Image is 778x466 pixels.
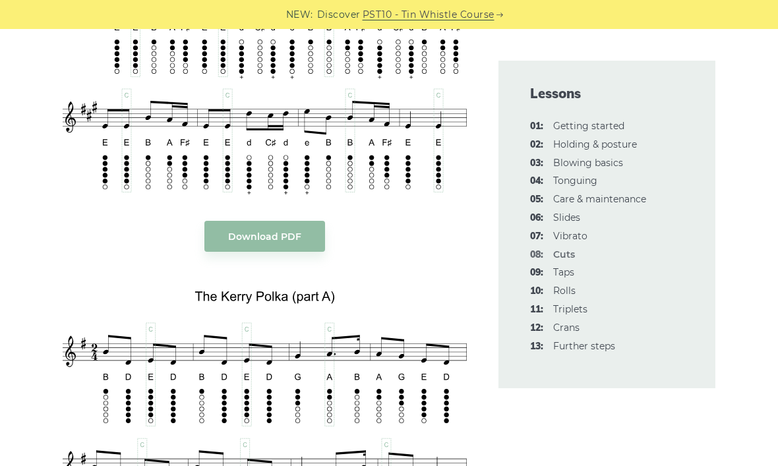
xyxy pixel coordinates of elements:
[553,230,587,242] a: 07:Vibrato
[553,212,580,223] a: 06:Slides
[553,157,623,169] a: 03:Blowing basics
[553,248,575,260] strong: Cuts
[204,221,325,252] a: Download PDF
[553,303,587,315] a: 11:Triplets
[553,340,615,352] a: 13:Further steps
[530,247,543,263] span: 08:
[553,322,580,334] a: 12:Crans
[553,193,646,205] a: 05:Care & maintenance
[530,192,543,208] span: 05:
[363,7,494,22] a: PST10 - Tin Whistle Course
[530,210,543,226] span: 06:
[530,265,543,281] span: 09:
[553,285,576,297] a: 10:Rolls
[530,119,543,134] span: 01:
[530,84,684,103] span: Lessons
[317,7,361,22] span: Discover
[553,138,637,150] a: 02:Holding & posture
[530,156,543,171] span: 03:
[530,137,543,153] span: 02:
[286,7,313,22] span: NEW:
[553,120,624,132] a: 01:Getting started
[553,175,597,187] a: 04:Tonguing
[530,302,543,318] span: 11:
[530,320,543,336] span: 12:
[530,283,543,299] span: 10:
[530,339,543,355] span: 13:
[553,266,574,278] a: 09:Taps
[530,229,543,245] span: 07:
[530,173,543,189] span: 04:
